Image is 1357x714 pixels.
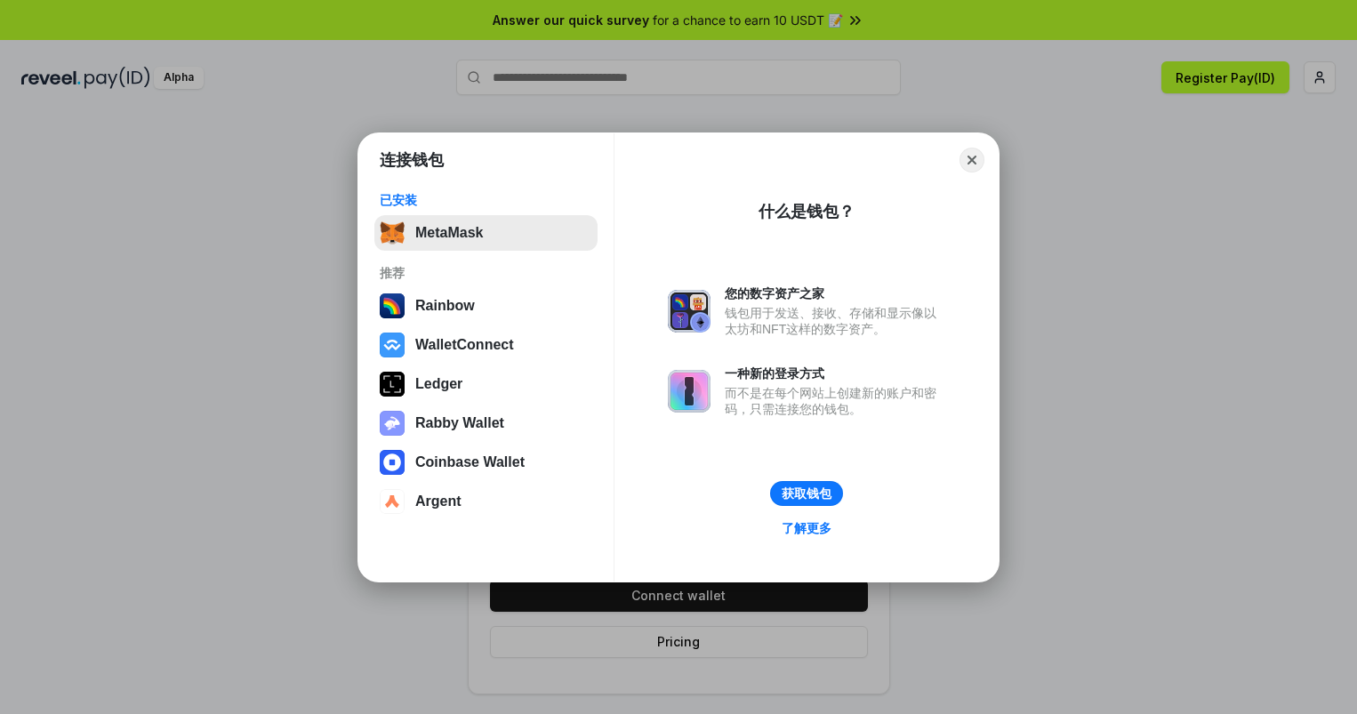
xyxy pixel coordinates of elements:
button: Ledger [374,366,598,402]
div: Rainbow [415,298,475,314]
div: Rabby Wallet [415,415,504,431]
div: 一种新的登录方式 [725,365,945,381]
img: svg+xml,%3Csvg%20width%3D%2228%22%20height%3D%2228%22%20viewBox%3D%220%200%2028%2028%22%20fill%3D... [380,489,405,514]
img: svg+xml,%3Csvg%20xmlns%3D%22http%3A%2F%2Fwww.w3.org%2F2000%2Fsvg%22%20width%3D%2228%22%20height%3... [380,372,405,397]
div: WalletConnect [415,337,514,353]
div: 您的数字资产之家 [725,285,945,301]
button: Close [960,148,984,172]
div: Argent [415,493,462,509]
div: Ledger [415,376,462,392]
img: svg+xml,%3Csvg%20xmlns%3D%22http%3A%2F%2Fwww.w3.org%2F2000%2Fsvg%22%20fill%3D%22none%22%20viewBox... [668,370,711,413]
div: 推荐 [380,265,592,281]
div: 已安装 [380,192,592,208]
h1: 连接钱包 [380,149,444,171]
div: 什么是钱包？ [759,201,855,222]
img: svg+xml,%3Csvg%20xmlns%3D%22http%3A%2F%2Fwww.w3.org%2F2000%2Fsvg%22%20fill%3D%22none%22%20viewBox... [668,290,711,333]
button: MetaMask [374,215,598,251]
img: svg+xml,%3Csvg%20xmlns%3D%22http%3A%2F%2Fwww.w3.org%2F2000%2Fsvg%22%20fill%3D%22none%22%20viewBox... [380,411,405,436]
div: 了解更多 [782,520,831,536]
a: 了解更多 [771,517,842,540]
img: svg+xml,%3Csvg%20fill%3D%22none%22%20height%3D%2233%22%20viewBox%3D%220%200%2035%2033%22%20width%... [380,221,405,245]
button: Rabby Wallet [374,405,598,441]
img: svg+xml,%3Csvg%20width%3D%2228%22%20height%3D%2228%22%20viewBox%3D%220%200%2028%2028%22%20fill%3D... [380,333,405,357]
div: MetaMask [415,225,483,241]
button: Argent [374,484,598,519]
button: 获取钱包 [770,481,843,506]
button: Rainbow [374,288,598,324]
div: 获取钱包 [782,485,831,501]
button: Coinbase Wallet [374,445,598,480]
div: 而不是在每个网站上创建新的账户和密码，只需连接您的钱包。 [725,385,945,417]
div: 钱包用于发送、接收、存储和显示像以太坊和NFT这样的数字资产。 [725,305,945,337]
button: WalletConnect [374,327,598,363]
img: svg+xml,%3Csvg%20width%3D%22120%22%20height%3D%22120%22%20viewBox%3D%220%200%20120%20120%22%20fil... [380,293,405,318]
div: Coinbase Wallet [415,454,525,470]
img: svg+xml,%3Csvg%20width%3D%2228%22%20height%3D%2228%22%20viewBox%3D%220%200%2028%2028%22%20fill%3D... [380,450,405,475]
